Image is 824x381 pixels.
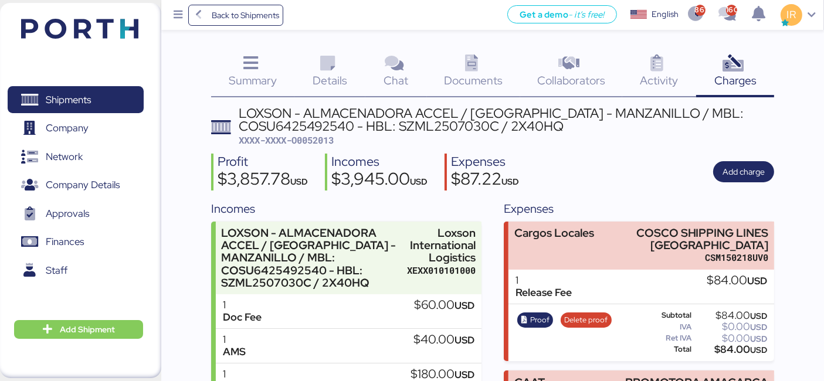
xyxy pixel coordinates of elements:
[561,312,612,328] button: Delete proof
[652,8,679,21] div: English
[516,287,572,299] div: Release Fee
[290,176,308,187] span: USD
[8,115,144,142] a: Company
[640,334,691,342] div: Ret IVA
[413,334,474,346] div: $40.00
[384,73,408,88] span: Chat
[565,314,608,326] span: Delete proof
[8,172,144,199] a: Company Details
[223,346,246,358] div: AMS
[46,91,91,108] span: Shipments
[694,334,768,343] div: $0.00
[8,143,144,170] a: Network
[640,73,679,88] span: Activity
[410,176,428,187] span: USD
[223,334,246,346] div: 1
[331,171,428,190] div: $3,945.00
[331,154,428,171] div: Incomes
[616,251,768,264] div: CSM150218UV0
[694,345,768,354] div: $84.00
[707,274,767,287] div: $84.00
[8,200,144,227] a: Approvals
[223,299,262,311] div: 1
[239,107,774,133] div: LOXSON - ALMACENADORA ACCEL / [GEOGRAPHIC_DATA] - MANZANILLO / MBL: COSU6425492540 - HBL: SZML250...
[212,8,279,22] span: Back to Shipments
[14,320,143,339] button: Add Shipment
[168,5,188,25] button: Menu
[517,312,554,328] button: Proof
[451,171,519,190] div: $87.22
[46,205,89,222] span: Approvals
[694,311,768,320] div: $84.00
[501,176,519,187] span: USD
[46,120,89,137] span: Company
[211,200,481,217] div: Incomes
[530,314,550,326] span: Proof
[188,5,284,26] a: Back to Shipments
[640,345,691,353] div: Total
[537,73,605,88] span: Collaborators
[46,176,120,193] span: Company Details
[8,229,144,256] a: Finances
[411,368,474,381] div: $180.00
[713,161,774,182] button: Add charge
[229,73,277,88] span: Summary
[455,368,474,381] span: USD
[223,311,262,324] div: Doc Fee
[407,264,476,277] div: XEXX010101000
[750,322,767,332] span: USD
[640,323,691,331] div: IVA
[694,322,768,331] div: $0.00
[8,86,144,113] a: Shipments
[640,311,691,319] div: Subtotal
[714,73,757,88] span: Charges
[723,165,765,179] span: Add charge
[414,299,474,312] div: $60.00
[313,73,347,88] span: Details
[218,154,308,171] div: Profit
[514,227,594,239] div: Cargos Locales
[239,134,334,146] span: XXXX-XXXX-O0052013
[747,274,767,287] span: USD
[218,171,308,190] div: $3,857.78
[444,73,503,88] span: Documents
[60,322,115,336] span: Add Shipment
[223,368,279,380] div: 1
[46,233,84,250] span: Finances
[46,262,67,279] span: Staff
[46,148,83,165] span: Network
[504,200,774,217] div: Expenses
[750,334,767,344] span: USD
[8,257,144,284] a: Staff
[750,311,767,321] span: USD
[787,7,796,22] span: IR
[616,227,768,251] div: COSCO SHIPPING LINES [GEOGRAPHIC_DATA]
[451,154,519,171] div: Expenses
[221,227,401,289] div: LOXSON - ALMACENADORA ACCEL / [GEOGRAPHIC_DATA] - MANZANILLO / MBL: COSU6425492540 - HBL: SZML250...
[407,227,476,264] div: Loxson International Logistics
[750,345,767,355] span: USD
[455,334,474,346] span: USD
[516,274,572,287] div: 1
[455,299,474,312] span: USD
